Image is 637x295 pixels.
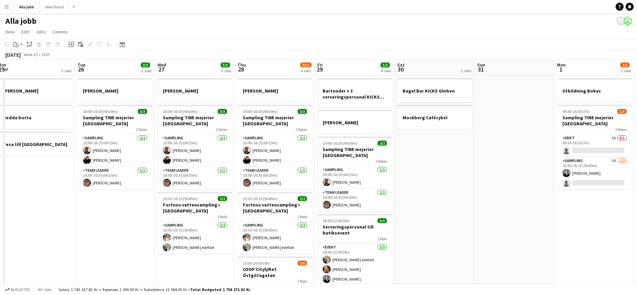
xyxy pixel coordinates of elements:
div: Salary 1 743 617.82 kr + Expenses 1 090.00 kr + Subsistence 13 564.00 kr = [59,287,250,292]
app-user-avatar: Emil Hasselberg [617,17,625,25]
span: All jobs [37,287,53,292]
a: Jobs [33,27,48,36]
a: Edit [19,27,32,36]
a: View [3,27,17,36]
span: Budgeted [11,287,30,292]
app-user-avatar: August Löfgren [624,17,632,25]
button: Budgeted [3,286,31,293]
span: Comms [52,29,68,35]
span: Week 35 [22,52,39,57]
span: Jobs [36,29,46,35]
button: New Board [40,0,70,13]
h1: Alla jobb [5,16,36,26]
button: Alla jobb [14,0,40,13]
div: CEST [41,52,50,57]
span: View [5,29,15,35]
span: Edit [21,29,29,35]
span: Total Budgeted 1 758 271.82 kr [190,287,250,292]
a: Comms [50,27,70,36]
div: [DATE] [5,51,21,58]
